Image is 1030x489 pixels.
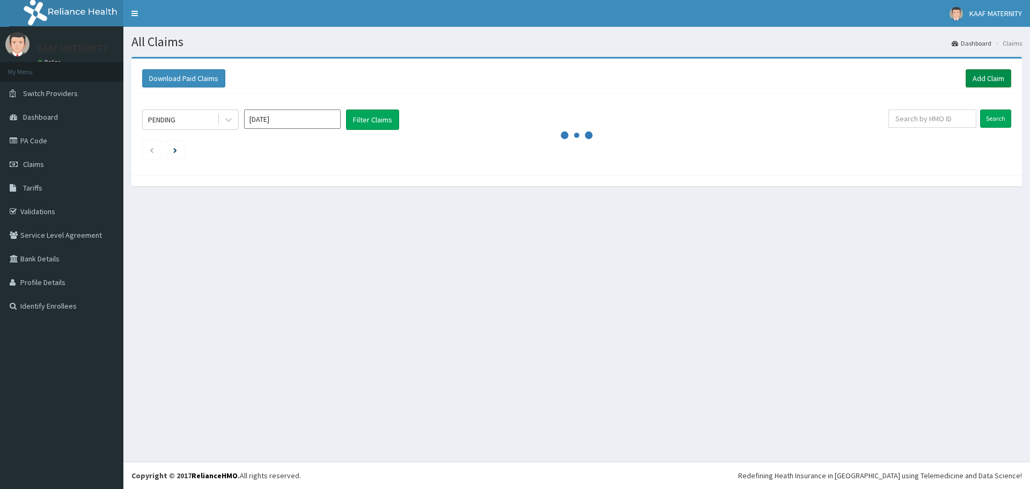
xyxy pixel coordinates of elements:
span: KAAF MATERNITY [969,9,1022,18]
span: Dashboard [23,112,58,122]
div: Redefining Heath Insurance in [GEOGRAPHIC_DATA] using Telemedicine and Data Science! [738,470,1022,481]
strong: Copyright © 2017 . [131,471,240,480]
input: Select Month and Year [244,110,341,129]
img: User Image [5,32,30,56]
span: Switch Providers [23,89,78,98]
input: Search by HMO ID [888,110,976,128]
footer: All rights reserved. [123,462,1030,489]
a: Online [38,59,63,66]
h1: All Claims [131,35,1022,49]
input: Search [980,110,1011,128]
a: Previous page [149,145,154,155]
a: Dashboard [952,39,991,48]
a: RelianceHMO [192,471,238,480]
button: Filter Claims [346,110,399,130]
div: PENDING [148,114,175,125]
li: Claims [992,39,1022,48]
svg: audio-loading [561,119,593,151]
span: Tariffs [23,183,42,193]
a: Add Claim [966,69,1011,87]
span: Claims [23,159,44,169]
img: User Image [950,7,963,20]
p: KAAF MATERNITY [38,43,108,53]
a: Next page [173,145,177,155]
button: Download Paid Claims [142,69,225,87]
